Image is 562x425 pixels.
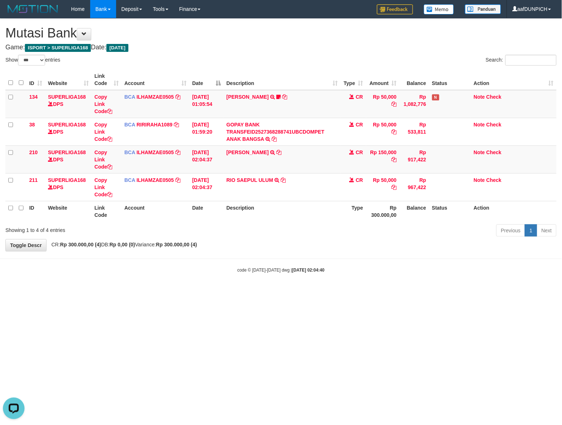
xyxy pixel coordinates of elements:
[366,201,400,222] th: Rp 300.000,00
[356,122,363,127] span: CR
[45,173,92,201] td: DPS
[400,90,429,118] td: Rp 1,082,776
[175,177,180,183] a: Copy ILHAMZAE0505 to clipboard
[224,201,341,222] th: Description
[122,201,189,222] th: Account
[5,4,60,14] img: MOTION_logo.png
[110,242,135,247] strong: Rp 0,00 (0)
[48,122,86,127] a: SUPERLIGA168
[392,101,397,107] a: Copy Rp 50,000 to clipboard
[366,90,400,118] td: Rp 50,000
[424,4,454,14] img: Button%20Memo.svg
[29,122,35,127] span: 38
[175,94,180,100] a: Copy ILHAMZAE0505 to clipboard
[474,94,485,100] a: Note
[29,94,38,100] span: 134
[95,122,112,142] a: Copy Link Code
[366,146,400,173] td: Rp 150,000
[392,184,397,190] a: Copy Rp 50,000 to clipboard
[5,44,557,51] h4: Game: Date:
[486,149,501,155] a: Check
[366,118,400,146] td: Rp 50,000
[227,177,273,183] a: RIO SAEPUL ULUM
[341,70,366,90] th: Type: activate to sort column ascending
[137,177,174,183] a: ILHAMZAE0505
[26,70,45,90] th: ID: activate to sort column ascending
[48,242,197,247] span: CR: DB: Variance:
[505,55,557,66] input: Search:
[392,129,397,135] a: Copy Rp 50,000 to clipboard
[429,201,471,222] th: Status
[122,70,189,90] th: Account: activate to sort column ascending
[486,122,501,127] a: Check
[276,149,281,155] a: Copy RUDI HARTONO to clipboard
[3,3,25,24] button: Open LiveChat chat widget
[400,118,429,146] td: Rp 533,811
[189,146,224,173] td: [DATE] 02:04:37
[95,94,112,114] a: Copy Link Code
[45,118,92,146] td: DPS
[137,122,173,127] a: RIRIRAHA1089
[106,44,128,52] span: [DATE]
[474,149,485,155] a: Note
[537,224,557,237] a: Next
[45,70,92,90] th: Website: activate to sort column ascending
[400,173,429,201] td: Rp 967,422
[124,177,135,183] span: BCA
[124,149,135,155] span: BCA
[45,201,92,222] th: Website
[45,146,92,173] td: DPS
[92,201,122,222] th: Link Code
[189,201,224,222] th: Date
[189,173,224,201] td: [DATE] 02:04:37
[356,94,363,100] span: CR
[137,94,174,100] a: ILHAMZAE0505
[400,201,429,222] th: Balance
[45,90,92,118] td: DPS
[272,136,277,142] a: Copy GOPAY BANK TRANSFEID2527368288741UBCDOMPET ANAK BANGSA to clipboard
[29,177,38,183] span: 211
[5,55,60,66] label: Show entries
[95,177,112,197] a: Copy Link Code
[174,122,179,127] a: Copy RIRIRAHA1089 to clipboard
[29,149,38,155] span: 210
[156,242,197,247] strong: Rp 300.000,00 (4)
[474,177,485,183] a: Note
[486,177,501,183] a: Check
[124,122,135,127] span: BCA
[5,239,47,251] a: Toggle Descr
[474,122,485,127] a: Note
[281,177,286,183] a: Copy RIO SAEPUL ULUM to clipboard
[400,70,429,90] th: Balance
[5,224,229,234] div: Showing 1 to 4 of 4 entries
[5,26,557,40] h1: Mutasi Bank
[124,94,135,100] span: BCA
[237,268,325,273] small: code © [DATE]-[DATE] dwg |
[471,201,557,222] th: Action
[189,90,224,118] td: [DATE] 01:05:54
[92,70,122,90] th: Link Code: activate to sort column ascending
[282,94,287,100] a: Copy RAMADHAN MAULANA J to clipboard
[465,4,501,14] img: panduan.png
[432,94,439,100] span: Has Note
[48,177,86,183] a: SUPERLIGA168
[60,242,101,247] strong: Rp 300.000,00 (4)
[95,149,112,170] a: Copy Link Code
[189,70,224,90] th: Date: activate to sort column descending
[26,201,45,222] th: ID
[392,157,397,162] a: Copy Rp 150,000 to clipboard
[25,44,91,52] span: ISPORT > SUPERLIGA168
[48,149,86,155] a: SUPERLIGA168
[227,94,269,100] a: [PERSON_NAME]
[292,268,325,273] strong: [DATE] 02:04:40
[471,70,557,90] th: Action: activate to sort column ascending
[486,94,501,100] a: Check
[18,55,45,66] select: Showentries
[366,70,400,90] th: Amount: activate to sort column ascending
[356,149,363,155] span: CR
[189,118,224,146] td: [DATE] 01:59:20
[175,149,180,155] a: Copy ILHAMZAE0505 to clipboard
[227,149,269,155] a: [PERSON_NAME]
[48,94,86,100] a: SUPERLIGA168
[227,122,325,142] a: GOPAY BANK TRANSFEID2527368288741UBCDOMPET ANAK BANGSA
